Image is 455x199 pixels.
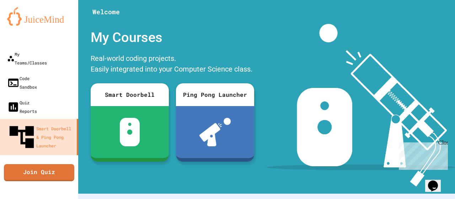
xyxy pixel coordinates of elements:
div: My Teams/Classes [7,50,47,67]
a: Join Quiz [4,164,74,181]
iframe: chat widget [425,171,448,192]
div: My Courses [87,24,258,51]
div: Chat with us now!Close [3,3,49,45]
div: Smart Doorbell & Ping Pong Launcher [7,122,74,152]
div: Ping Pong Launcher [176,83,254,106]
div: Code Sandbox [7,74,37,91]
img: banner-image-my-projects.png [267,24,455,187]
img: logo-orange.svg [7,7,71,26]
iframe: chat widget [396,140,448,170]
img: sdb-white.svg [120,118,140,146]
img: ppl-with-ball.png [199,118,231,146]
div: Smart Doorbell [91,83,169,106]
div: Real-world coding projects. Easily integrated into your Computer Science class. [87,51,258,78]
div: Quiz Reports [7,98,37,115]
